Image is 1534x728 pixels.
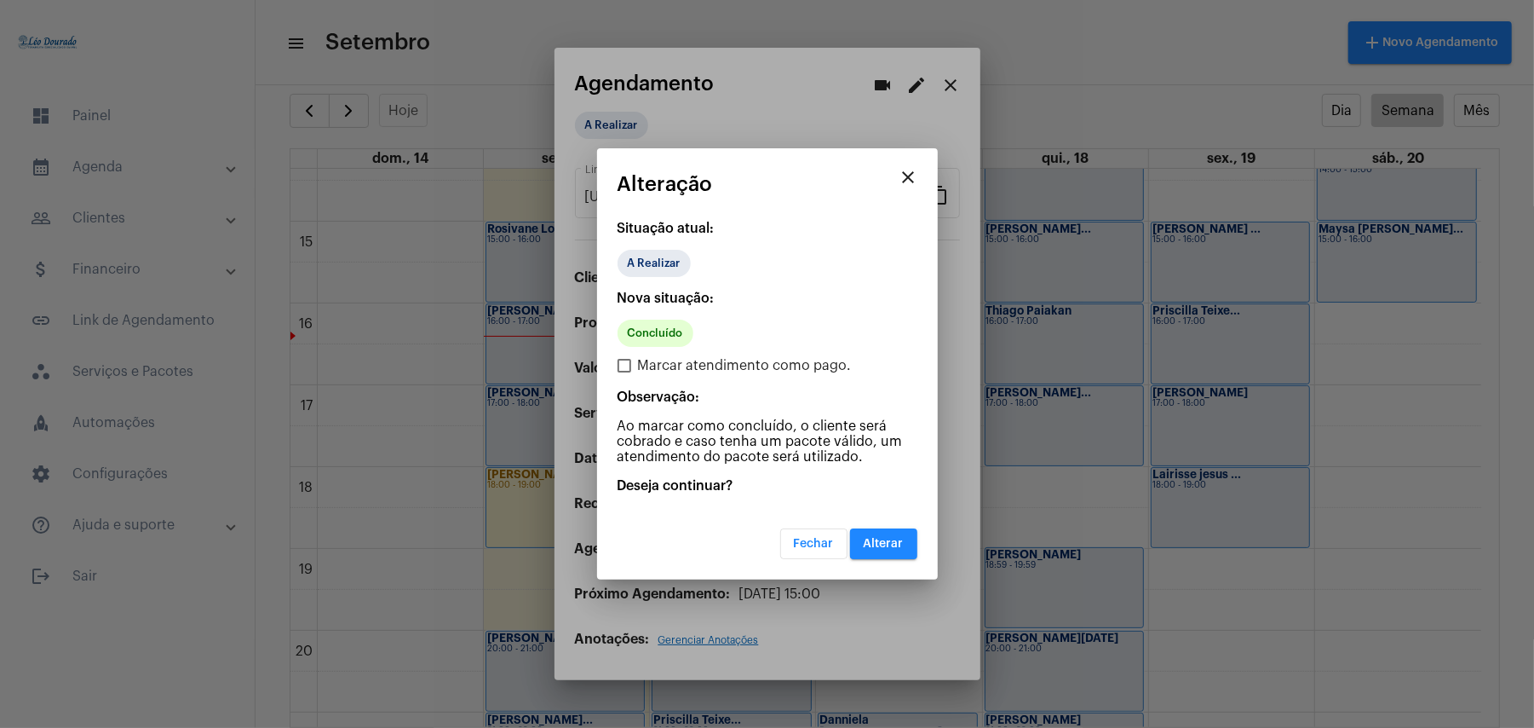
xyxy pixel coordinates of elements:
[618,478,917,494] p: Deseja continuar?
[850,529,917,559] button: Alterar
[618,291,917,306] p: Nova situação:
[638,355,852,376] span: Marcar atendimento como pago.
[618,173,713,195] span: Alteração
[618,390,917,405] p: Observação:
[618,221,917,236] p: Situação atual:
[618,250,691,277] mat-chip: A Realizar
[618,320,693,347] mat-chip: Concluído
[618,419,917,465] p: Ao marcar como concluído, o cliente será cobrado e caso tenha um pacote válido, um atendimento do...
[899,167,919,188] mat-icon: close
[794,538,834,550] span: Fechar
[864,538,904,550] span: Alterar
[780,529,847,559] button: Fechar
